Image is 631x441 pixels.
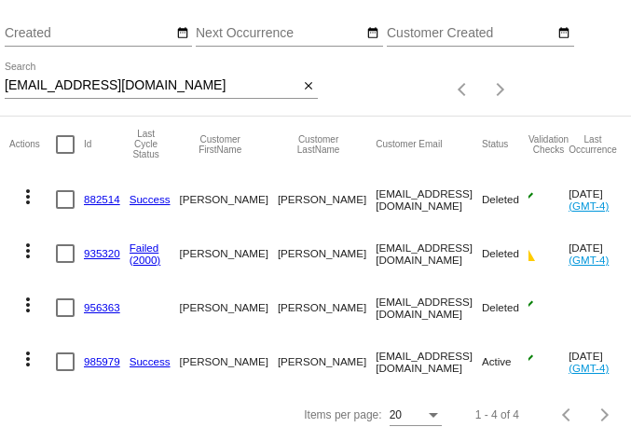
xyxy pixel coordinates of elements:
[366,26,379,41] mat-icon: date_range
[298,76,318,96] button: Clear
[569,134,617,155] button: Change sorting for LastOccurrenceUtc
[9,117,56,172] mat-header-cell: Actions
[196,26,364,41] input: Next Occurrence
[17,348,39,370] mat-icon: more_vert
[557,26,570,41] mat-icon: date_range
[278,335,376,389] mat-cell: [PERSON_NAME]
[475,408,519,421] div: 1 - 4 of 4
[180,134,261,155] button: Change sorting for CustomerFirstName
[180,281,278,335] mat-cell: [PERSON_NAME]
[445,71,482,108] button: Previous page
[376,227,482,281] mat-cell: [EMAIL_ADDRESS][DOMAIN_NAME]
[376,335,482,389] mat-cell: [EMAIL_ADDRESS][DOMAIN_NAME]
[5,78,298,93] input: Search
[278,134,359,155] button: Change sorting for CustomerLastName
[376,172,482,227] mat-cell: [EMAIL_ADDRESS][DOMAIN_NAME]
[130,129,163,159] button: Change sorting for LastProcessingCycleId
[84,247,120,259] a: 935320
[304,408,381,421] div: Items per page:
[376,281,482,335] mat-cell: [EMAIL_ADDRESS][DOMAIN_NAME]
[569,362,609,374] a: (GMT-4)
[278,227,376,281] mat-cell: [PERSON_NAME]
[482,193,519,205] span: Deleted
[5,26,172,41] input: Created
[130,254,161,266] a: (2000)
[390,408,402,421] span: 20
[17,294,39,316] mat-icon: more_vert
[130,193,171,205] a: Success
[390,409,442,422] mat-select: Items per page:
[569,200,609,212] a: (GMT-4)
[549,396,586,434] button: Previous page
[586,396,624,434] button: Next page
[482,71,519,108] button: Next page
[84,193,120,205] a: 882514
[84,139,91,150] button: Change sorting for Id
[180,227,278,281] mat-cell: [PERSON_NAME]
[17,186,39,208] mat-icon: more_vert
[569,254,609,266] a: (GMT-4)
[180,172,278,227] mat-cell: [PERSON_NAME]
[482,355,512,367] span: Active
[482,301,519,313] span: Deleted
[17,240,39,262] mat-icon: more_vert
[528,117,569,172] mat-header-cell: Validation Checks
[376,139,442,150] button: Change sorting for CustomerEmail
[84,355,120,367] a: 985979
[180,335,278,389] mat-cell: [PERSON_NAME]
[84,301,120,313] a: 956363
[482,247,519,259] span: Deleted
[130,241,159,254] a: Failed
[278,281,376,335] mat-cell: [PERSON_NAME]
[482,139,508,150] button: Change sorting for Status
[130,355,171,367] a: Success
[302,79,315,94] mat-icon: close
[176,26,189,41] mat-icon: date_range
[278,172,376,227] mat-cell: [PERSON_NAME]
[387,26,555,41] input: Customer Created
